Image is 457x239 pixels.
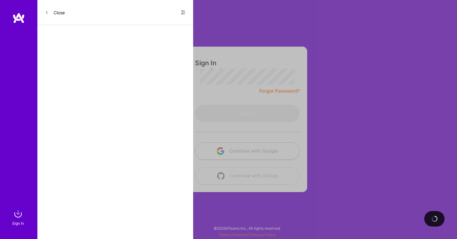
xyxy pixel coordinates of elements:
img: loading [431,216,438,222]
button: Close [45,7,65,17]
img: logo [12,12,25,24]
img: sign in [12,208,24,220]
a: sign inSign In [13,208,24,227]
div: Sign In [12,220,24,227]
